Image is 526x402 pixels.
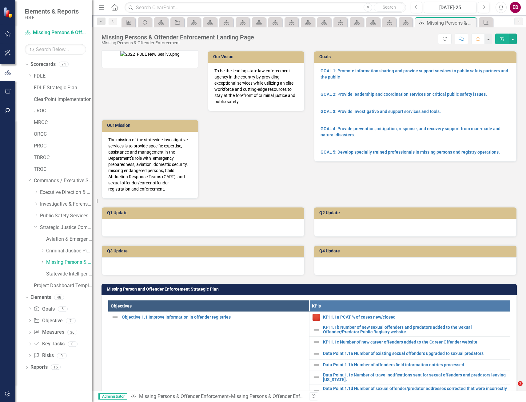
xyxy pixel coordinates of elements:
div: 36 [67,330,77,335]
a: Data Point 1.1a Number of existing sexual offenders upgraded to sexual predators [323,351,507,356]
a: Public Safety Services Command [40,212,92,219]
img: Reviewing for Improvement [313,314,320,321]
td: Double-Click to Edit Right Click for Context Menu [309,371,510,384]
div: [DATE]-25 [426,4,474,11]
img: Not Defined [313,350,320,357]
div: 74 [59,62,69,67]
span: Search [383,5,396,10]
a: KPI 1.1c Number of new career offenders added to the Career Offender website [323,340,507,344]
img: Not Defined [313,326,320,333]
div: 48 [54,295,64,300]
div: 0 [57,353,67,358]
a: Objective 1.1 Improve information in offender registries [122,315,306,320]
a: Risks [34,352,54,359]
div: 7 [66,318,76,323]
input: Search ClearPoint... [125,2,406,13]
a: Data Point 1.1b Number of offenders field information entries processed [323,363,507,367]
iframe: Intercom live chat [505,381,520,396]
a: KPI 1.1b Number of new sexual offenders and predators added to the Sexual Offender/Predator Publi... [323,325,507,335]
div: Missing Persons & Offender Enforcement [102,41,254,45]
a: Scorecards [30,61,56,68]
a: MROC [34,119,92,126]
img: Not Defined [313,361,320,369]
a: TROC [34,166,92,173]
a: GOAL 2: Provide leadership and coordination services on critical public safety issues. [321,92,487,97]
div: 0 [68,341,78,347]
p: The mission of the statewide investigative services is to provide specific expertise, assistance ... [108,137,192,192]
div: Missing Persons & Offender Enforcement Landing Page [231,393,352,399]
button: ED [510,2,521,13]
a: Commands / Executive Support Branch [34,177,92,184]
img: Not Defined [313,339,320,346]
img: Not Defined [111,314,119,321]
a: GOAL 5: Develop specially trained professionals in missing persons and registry operations. [321,150,500,155]
button: [DATE]-25 [424,2,476,13]
a: Data Point 1.1c Number of travel notifications sent for sexual offenders and predators leaving [U... [323,373,507,382]
a: GOAL 1: Promote information sharing and provide support services to public safety partners and th... [321,68,508,79]
h3: Our Vision [213,54,301,59]
td: Double-Click to Edit Right Click for Context Menu [309,323,510,336]
a: Missing Persons & Offender Enforcement [25,29,86,36]
h3: Q2 Update [319,211,513,215]
div: Missing Persons & Offender Enforcement Landing Page [102,34,254,41]
span: Elements & Reports [25,8,79,15]
a: FDLE [34,73,92,80]
a: Aviation & Emergency Preparedness [46,236,92,243]
img: 2022_FDLE New Seal v3.png [120,51,180,57]
td: Double-Click to Edit Right Click for Context Menu [309,312,510,323]
td: Double-Click to Edit Right Click for Context Menu [108,312,309,397]
div: » [130,393,305,400]
a: JROC [34,107,92,115]
a: Reports [30,364,48,371]
a: Elements [30,294,51,301]
h3: Q1 Update [107,211,301,215]
div: Missing Persons & Offender Enforcement Landing Page [427,19,475,27]
img: Not Defined [313,387,320,395]
a: Missing Persons & Offender Enforcement [46,259,92,266]
td: Double-Click to Edit Right Click for Context Menu [309,336,510,348]
a: Objective [34,317,62,324]
a: FDLE Strategic Plan [34,84,92,91]
div: 5 [58,306,68,312]
a: Statewide Intelligence [46,271,92,278]
h3: Q4 Update [319,249,513,253]
a: ClearPoint Implementation [34,96,92,103]
div: 16 [51,365,61,370]
h3: Missing Person and Offender Enforcement Strategic Plan [107,287,514,291]
small: FDLE [25,15,79,20]
a: OROC [34,131,92,138]
td: Double-Click to Edit Right Click for Context Menu [309,384,510,398]
td: Double-Click to Edit Right Click for Context Menu [309,359,510,371]
a: Missing Persons & Offender Enforcement [139,393,229,399]
a: Executive Direction & Business Support [40,189,92,196]
a: Key Tasks [34,340,64,348]
h3: Our Mission [107,123,195,128]
a: Strategic Justice Command [40,224,92,231]
a: KPI 1.1a PCAT % of cases new/closed [323,315,507,320]
td: Double-Click to Edit Right Click for Context Menu [309,348,510,359]
p: To be the leading state law enforcement agency in the country by providing exceptional services w... [214,68,298,105]
span: 1 [518,381,523,386]
h3: Q3 Update [107,249,301,253]
a: PROC [34,143,92,150]
img: Not Defined [313,374,320,381]
a: TBROC [34,154,92,161]
a: Measures [34,329,64,336]
a: Goals [34,306,54,313]
a: Project Dashboard Template [34,282,92,289]
span: Administrator [98,393,127,400]
a: Investigative & Forensic Services Command [40,201,92,208]
a: GOAL 3: Provide investigative and support services and tools. [321,109,441,114]
img: ClearPoint Strategy [3,7,14,18]
h3: Goals [319,54,513,59]
a: Criminal Justice Professionalism, Standards & Training Services [46,247,92,255]
button: Search [374,3,404,12]
a: Data Point 1.1d Number of sexual offender/predator addresses corrected that were incorrectly mapp... [323,386,507,396]
input: Search Below... [25,44,86,55]
a: GOAL 4: Provide prevention, mitigation, response, and recovery support from man-made and natural ... [321,126,500,137]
